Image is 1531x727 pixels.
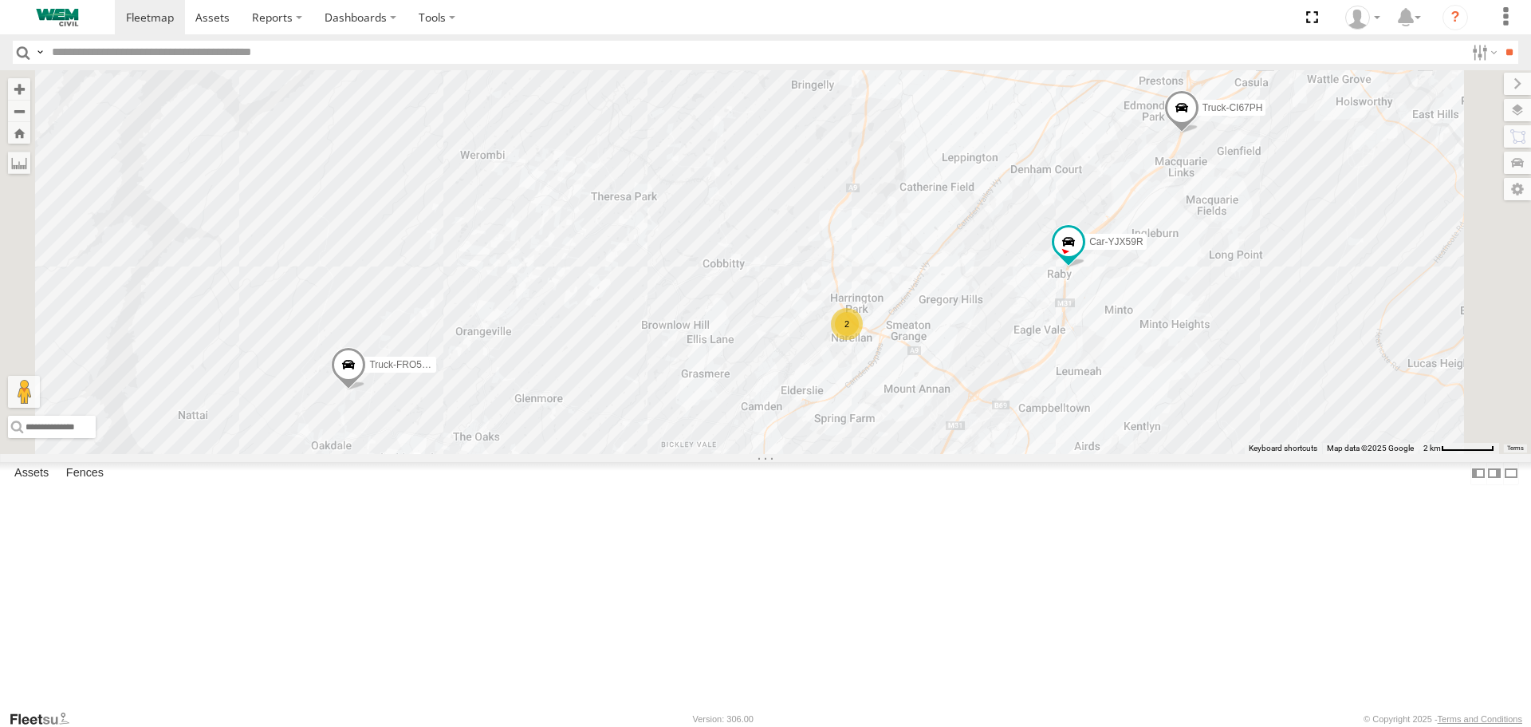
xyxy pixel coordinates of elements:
div: Version: 306.00 [693,714,754,724]
label: Measure [8,152,30,174]
img: WEMCivilLogo.svg [16,9,99,26]
button: Keyboard shortcuts [1249,443,1317,454]
label: Search Filter Options [1466,41,1500,64]
span: Map data ©2025 Google [1327,444,1414,452]
i: ? [1442,5,1468,30]
button: Map Scale: 2 km per 63 pixels [1419,443,1499,454]
button: Zoom out [8,100,30,122]
a: Visit our Website [9,711,82,727]
div: 2 [831,308,863,340]
span: Car-YJX59R [1089,237,1143,248]
label: Search Query [33,41,46,64]
div: Kevin Webb [1340,6,1386,30]
span: 2 km [1423,444,1441,452]
label: Dock Summary Table to the Right [1486,462,1502,485]
span: Truck-CI67PH [1202,102,1263,113]
button: Zoom Home [8,122,30,144]
a: Terms and Conditions [1438,714,1522,724]
span: Truck-FRO52R [369,360,434,371]
label: Assets [6,463,57,485]
label: Hide Summary Table [1503,462,1519,485]
label: Fences [58,463,112,485]
button: Drag Pegman onto the map to open Street View [8,376,40,408]
button: Zoom in [8,78,30,100]
label: Map Settings [1504,178,1531,200]
div: © Copyright 2025 - [1364,714,1522,724]
label: Dock Summary Table to the Left [1470,462,1486,485]
a: Terms (opens in new tab) [1507,444,1524,451]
